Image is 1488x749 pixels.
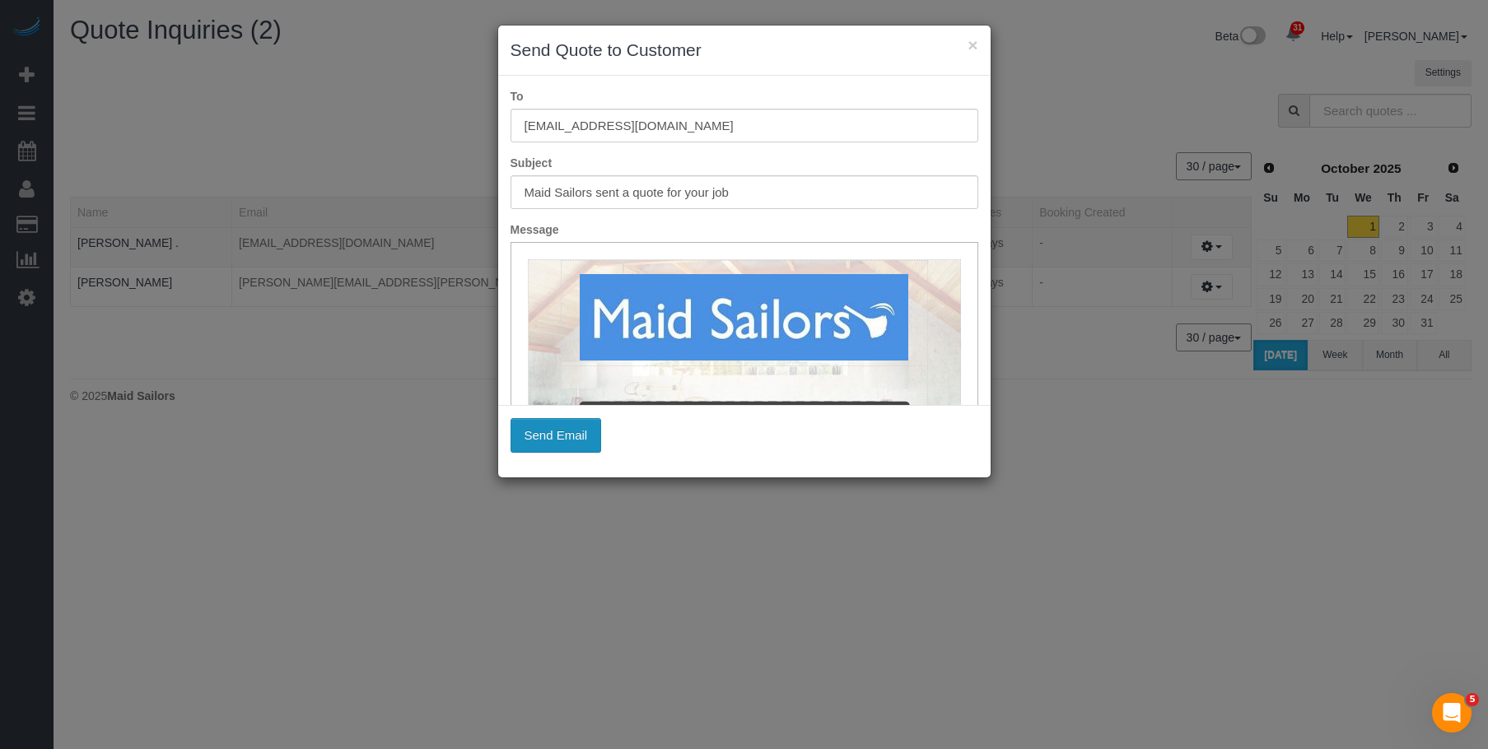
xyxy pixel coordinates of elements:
[511,243,977,500] iframe: Rich Text Editor, editor1
[498,155,991,171] label: Subject
[511,38,978,63] h3: Send Quote to Customer
[498,221,991,238] label: Message
[1466,693,1479,706] span: 5
[1432,693,1472,733] iframe: Intercom live chat
[511,418,602,453] button: Send Email
[968,36,977,53] button: ×
[511,109,978,142] input: To
[498,88,991,105] label: To
[511,175,978,209] input: Subject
